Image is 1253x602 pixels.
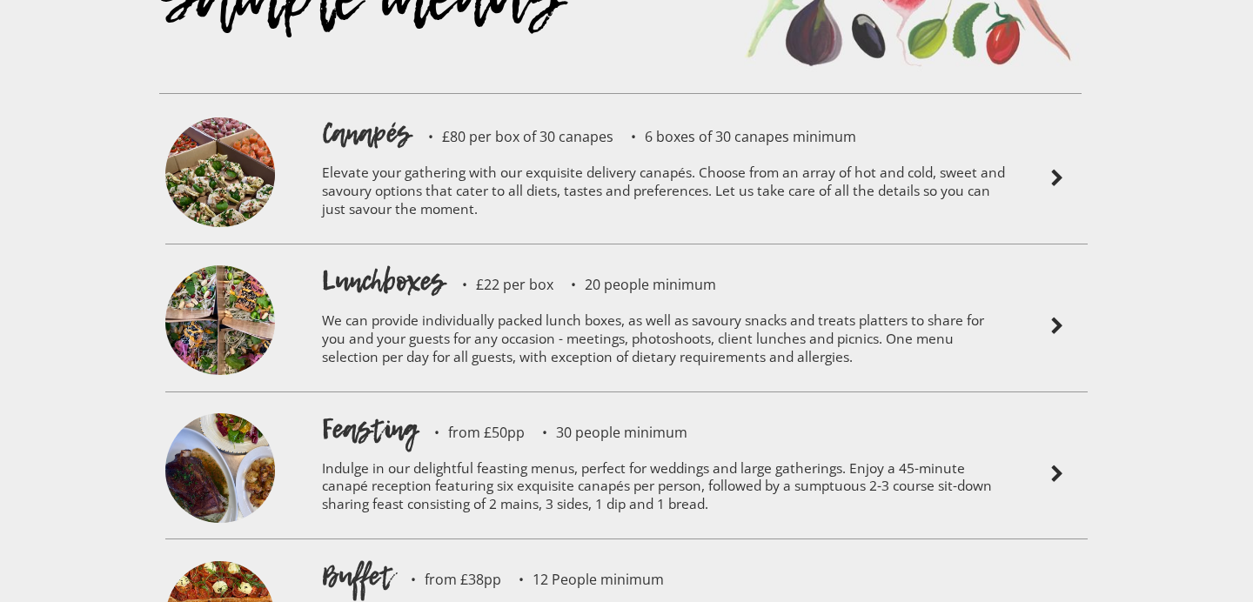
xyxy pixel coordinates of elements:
[501,572,664,586] p: 12 People minimum
[411,130,613,144] p: £80 per box of 30 canapes
[322,262,445,300] h1: Lunchboxes
[322,410,417,448] h1: Feasting
[322,448,1009,531] p: Indulge in our delightful feasting menus, perfect for weddings and large gatherings. Enjoy a 45-m...
[417,425,525,439] p: from £50pp
[553,278,716,291] p: 20 people minimum
[445,278,553,291] p: £22 per box
[322,300,1009,383] p: We can provide individually packed lunch boxes, as well as savoury snacks and treats platters to ...
[322,152,1009,235] p: Elevate your gathering with our exquisite delivery canapés. Choose from an array of hot and cold,...
[322,557,393,595] h1: Buffet
[525,425,687,439] p: 30 people minimum
[613,130,856,144] p: 6 boxes of 30 canapes minimum
[393,572,501,586] p: from £38pp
